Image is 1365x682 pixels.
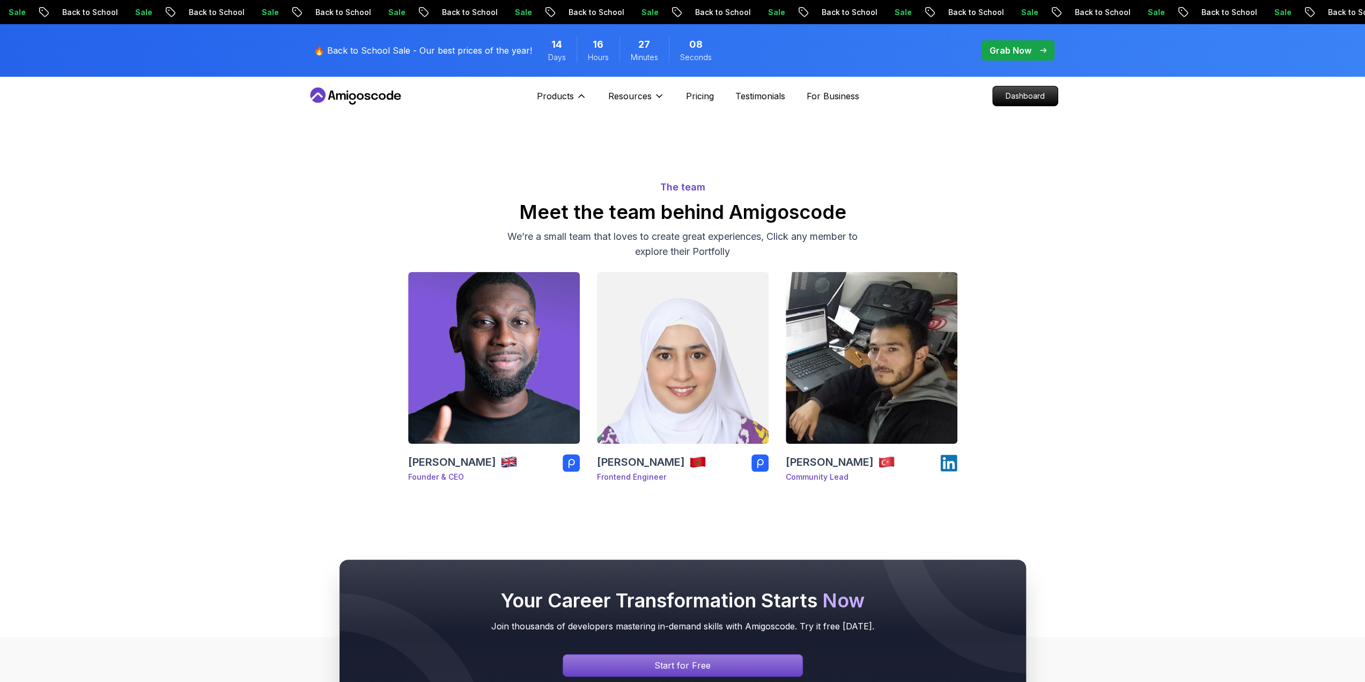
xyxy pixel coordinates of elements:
[992,86,1058,106] a: Dashboard
[749,7,784,18] p: Sale
[1129,7,1163,18] p: Sale
[608,90,665,111] button: Resources
[676,7,749,18] p: Back to School
[786,454,874,470] h3: [PERSON_NAME]
[548,52,566,63] span: Days
[654,659,711,672] p: Start for Free
[116,7,151,18] p: Sale
[686,90,714,102] a: Pricing
[43,7,116,18] p: Back to School
[550,7,623,18] p: Back to School
[1056,7,1129,18] p: Back to School
[597,454,685,470] h3: [PERSON_NAME]
[623,7,657,18] p: Sale
[537,90,587,111] button: Products
[993,86,1058,106] p: Dashboard
[496,7,530,18] p: Sale
[680,52,712,63] span: Seconds
[563,654,803,677] a: Signin page
[786,272,957,491] a: Ömer Fadil_team[PERSON_NAME]team member countryCommunity Lead
[408,272,580,491] a: Nelson Djalo_team[PERSON_NAME]team member countryFounder & CEO
[638,37,650,52] span: 27 Minutes
[735,90,785,102] a: Testimonials
[608,90,652,102] p: Resources
[370,7,404,18] p: Sale
[1256,7,1290,18] p: Sale
[423,7,496,18] p: Back to School
[500,453,518,471] img: team member country
[408,472,518,482] p: Founder & CEO
[170,7,243,18] p: Back to School
[689,37,703,52] span: 8 Seconds
[597,272,769,444] img: Chaimaa Safi_team
[361,590,1005,611] h2: Your Career Transformation Starts
[786,472,895,482] p: Community Lead
[297,7,370,18] p: Back to School
[822,589,865,612] span: Now
[408,272,580,444] img: Nelson Djalo_team
[551,37,562,52] span: 14 Days
[689,453,706,471] img: team member country
[786,272,957,444] img: Ömer Fadil_team
[593,37,603,52] span: 16 Hours
[597,472,706,482] p: Frontend Engineer
[1183,7,1256,18] p: Back to School
[361,620,1005,633] p: Join thousands of developers mastering in-demand skills with Amigoscode. Try it free [DATE].
[878,453,895,471] img: team member country
[631,52,658,63] span: Minutes
[314,44,532,57] p: 🔥 Back to School Sale - Our best prices of the year!
[597,272,769,491] a: Chaimaa Safi_team[PERSON_NAME]team member countryFrontend Engineer
[408,454,496,470] h3: [PERSON_NAME]
[588,52,609,63] span: Hours
[807,90,859,102] a: For Business
[537,90,574,102] p: Products
[929,7,1002,18] p: Back to School
[876,7,910,18] p: Sale
[1002,7,1037,18] p: Sale
[243,7,277,18] p: Sale
[990,44,1031,57] p: Grab Now
[803,7,876,18] p: Back to School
